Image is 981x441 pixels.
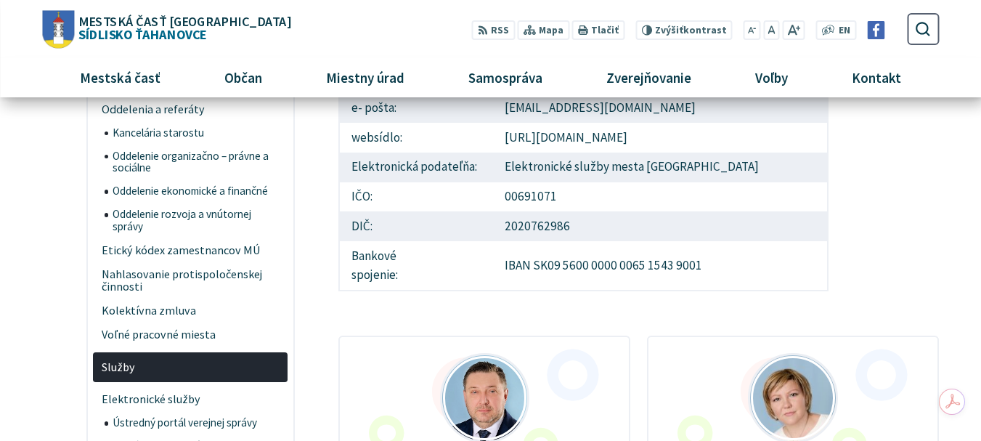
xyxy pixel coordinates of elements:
a: Etický kódex zamestnancov MÚ [93,238,288,262]
span: Sídlisko Ťahanovce [74,15,290,41]
a: Nahlasovanie protispoločenskej činnosti [93,262,288,299]
a: 2020762986 [505,218,570,234]
a: 09 5600 0000 0065 [548,257,646,273]
td: IČO: [339,182,493,212]
a: Voľby [729,58,815,97]
span: Oddelenie organizačno – právne a sociálne [113,145,280,180]
button: Zväčšiť veľkosť písma [782,20,805,40]
span: Oddelenia a referáty [102,97,280,121]
span: Oddelenie ekonomické a finančné [113,180,280,203]
span: Občan [219,58,267,97]
img: Prejsť na Facebook stránku [867,21,885,39]
span: Zvýšiť [655,24,683,36]
a: 00691071 [505,188,557,204]
td: websídlo: [339,123,493,153]
span: Samospráva [463,58,548,97]
span: Kontakt [847,58,907,97]
span: Voľné pracovné miesta [102,323,280,347]
span: Miestny úrad [320,58,410,97]
span: Mapa [539,23,563,39]
a: Miestny úrad [299,58,431,97]
td: Bankové spojenie: [339,241,493,290]
span: RSS [491,23,509,39]
a: Kancelária starostu [105,121,288,145]
a: Voľné pracovné miesta [93,323,288,347]
td: [EMAIL_ADDRESS][DOMAIN_NAME] [493,93,828,123]
span: Zverejňovanie [601,58,697,97]
span: Kancelária starostu [113,121,280,145]
span: Ústredný portál verejnej správy [113,411,280,434]
a: Oddelenie rozvoja a vnútornej správy [105,203,288,238]
td: [URL][DOMAIN_NAME] [493,123,828,153]
a: Služby [93,352,288,382]
span: Tlačiť [591,25,619,36]
a: Kontakt [826,58,928,97]
a: 1543 9001 [648,257,702,273]
span: Mestská časť [GEOGRAPHIC_DATA] [78,15,290,28]
td: Elektronická podateľňa: [339,153,493,182]
a: Občan [198,58,288,97]
a: Kolektívna zmluva [93,299,288,323]
a: Logo Sídlisko Ťahanovce, prejsť na domovskú stránku. [42,10,290,48]
a: Oddelenie organizačno – právne a sociálne [105,145,288,180]
img: Mgr.Ing. Miloš Ihnát_mini [442,355,528,441]
span: Nahlasovanie protispoločenskej činnosti [102,262,280,299]
button: Zmenšiť veľkosť písma [744,20,761,40]
img: Zemková_a [750,355,836,441]
a: Mapa [518,20,569,40]
td: DIČ: [339,211,493,241]
span: kontrast [655,25,727,36]
span: Etický kódex zamestnancov MÚ [102,238,280,262]
button: Nastaviť pôvodnú veľkosť písma [763,20,779,40]
a: Elektronické služby [93,387,288,411]
span: Oddelenie rozvoja a vnútornej správy [113,203,280,238]
a: RSS [472,20,515,40]
a: Samospráva [442,58,569,97]
a: EN [835,23,855,39]
a: Zverejňovanie [580,58,718,97]
button: Tlačiť [572,20,624,40]
img: Prejsť na domovskú stránku [42,10,74,48]
td: IBAN SK [493,241,828,290]
button: Zvýšiťkontrast [635,20,732,40]
span: Mestská časť [74,58,166,97]
span: Voľby [750,58,794,97]
a: Oddelenie ekonomické a finančné [105,180,288,203]
a: Mestská časť [53,58,187,97]
span: Služby [102,355,280,379]
a: Ústredný portál verejnej správy [105,411,288,434]
span: Kolektívna zmluva [102,299,280,323]
a: Oddelenia a referáty [93,97,288,121]
span: Elektronické služby [102,387,280,411]
span: EN [839,23,850,39]
a: Elektronické služby mesta [GEOGRAPHIC_DATA] [505,158,759,174]
td: e- pošta: [339,93,493,123]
